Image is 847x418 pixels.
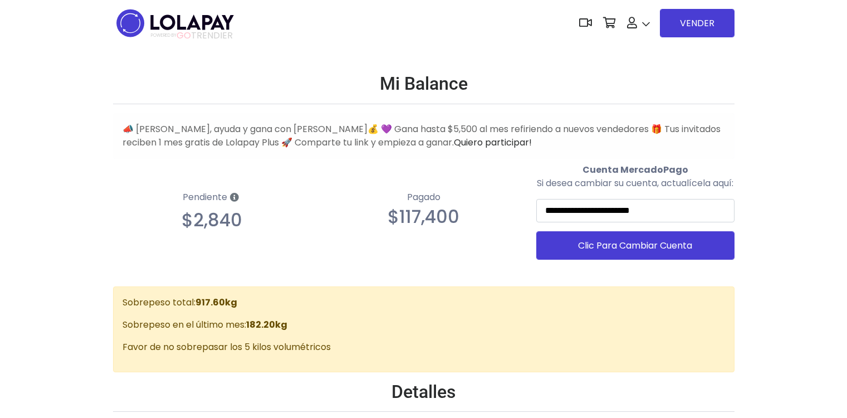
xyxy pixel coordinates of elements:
[325,191,523,204] p: Pagado
[113,381,735,402] h2: Detalles
[123,123,721,149] span: 📣 [PERSON_NAME], ayuda y gana con [PERSON_NAME]💰 💜 Gana hasta $5,500 al mes refiriendo a nuevos v...
[325,206,523,227] p: $117,400
[151,31,233,41] span: TRENDIER
[123,341,725,354] p: Favor de no sobrepasar los 5 kilos volumétricos
[195,296,237,309] b: 917.60kg
[582,163,688,176] b: Cuenta MercadoPago
[151,32,177,38] span: POWERED BY
[113,73,735,94] h2: Mi Balance
[660,9,735,37] a: VENDER
[113,188,311,207] p: Pendiente
[246,318,287,331] b: 182.20kg
[177,29,191,42] span: GO
[123,296,725,309] p: Sobrepeso total:
[123,318,725,332] p: Sobrepeso en el último mes:
[454,136,532,149] a: Quiero participar!
[536,231,735,260] button: Clic Para Cambiar Cuenta
[113,210,311,231] p: $2,840
[113,6,237,41] img: logo
[536,177,735,190] p: Si desea cambiar su cuenta, actualícela aquí:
